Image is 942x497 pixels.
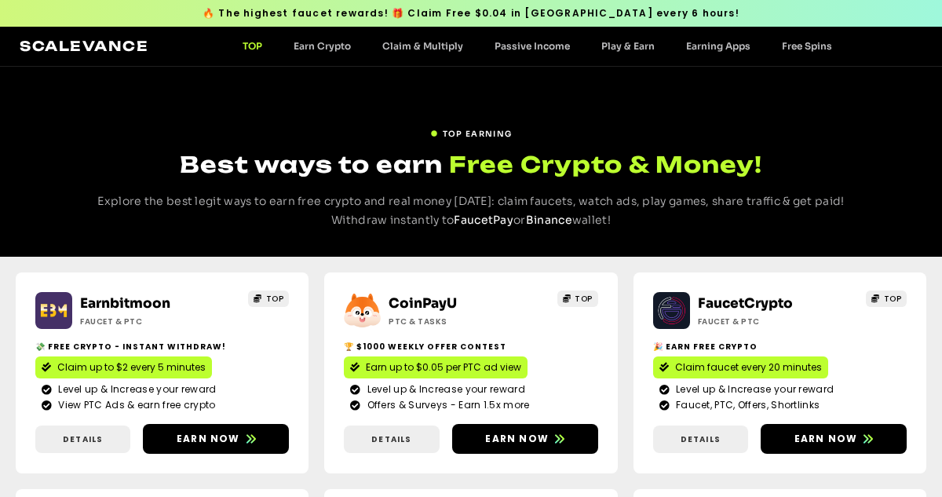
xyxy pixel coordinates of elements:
[866,291,907,307] a: TOP
[278,40,367,52] a: Earn Crypto
[203,6,739,20] span: 🔥 The highest faucet rewards! 🎁 Claim Free $0.04 in [GEOGRAPHIC_DATA] every 6 hours!
[653,356,828,378] a: Claim faucet every 20 minutes
[35,426,130,453] a: Details
[672,382,834,397] span: Level up & Increase your reward
[698,316,830,327] h2: Faucet & PTC
[367,40,479,52] a: Claim & Multiply
[557,291,598,307] a: TOP
[485,432,549,446] span: Earn now
[35,341,289,353] h2: 💸 Free crypto - Instant withdraw!
[35,356,212,378] a: Claim up to $2 every 5 minutes
[344,426,439,453] a: Details
[177,432,240,446] span: Earn now
[344,341,597,353] h2: 🏆 $1000 Weekly Offer contest
[766,40,848,52] a: Free Spins
[675,360,822,375] span: Claim faucet every 20 minutes
[180,151,443,178] span: Best ways to earn
[449,149,762,180] span: Free Crypto & Money!
[54,398,215,412] span: View PTC Ads & earn free crypto
[653,341,907,353] h2: 🎉 Earn free crypto
[363,382,525,397] span: Level up & Increase your reward
[57,360,206,375] span: Claim up to $2 every 5 minutes
[344,356,528,378] a: Earn up to $0.05 per PTC ad view
[761,424,907,454] a: Earn now
[248,291,289,307] a: TOP
[794,432,858,446] span: Earn now
[78,192,863,230] p: Explore the best legit ways to earn free crypto and real money [DATE]: claim faucets, watch ads, ...
[389,295,457,312] a: CoinPayU
[681,433,721,445] span: Details
[479,40,586,52] a: Passive Income
[389,316,520,327] h2: ptc & Tasks
[454,213,513,227] a: FaucetPay
[672,398,820,412] span: Faucet, PTC, Offers, Shortlinks
[884,293,902,305] span: TOP
[80,316,212,327] h2: Faucet & PTC
[698,295,793,312] a: FaucetCrypto
[430,122,512,140] a: TOP EARNING
[366,360,521,375] span: Earn up to $0.05 per PTC ad view
[586,40,670,52] a: Play & Earn
[54,382,216,397] span: Level up & Increase your reward
[80,295,170,312] a: Earnbitmoon
[443,128,512,140] span: TOP EARNING
[452,424,598,454] a: Earn now
[143,424,289,454] a: Earn now
[670,40,766,52] a: Earning Apps
[63,433,103,445] span: Details
[575,293,593,305] span: TOP
[227,40,278,52] a: TOP
[266,293,284,305] span: TOP
[20,38,148,54] a: Scalevance
[526,213,572,227] a: Binance
[363,398,530,412] span: Offers & Surveys - Earn 1.5x more
[653,426,748,453] a: Details
[371,433,411,445] span: Details
[227,40,848,52] nav: Menu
